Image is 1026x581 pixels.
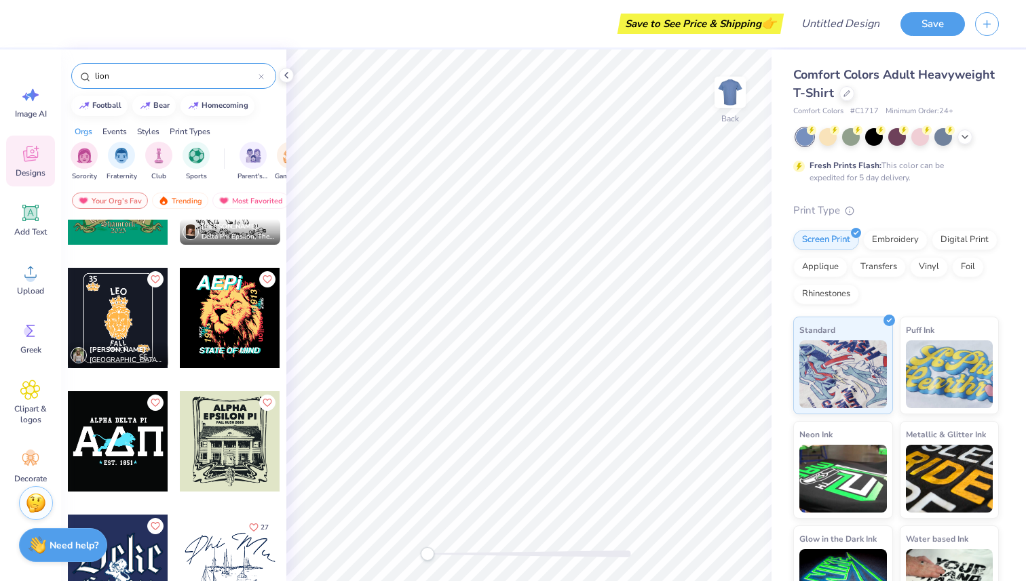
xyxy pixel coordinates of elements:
[717,79,744,106] img: Back
[147,518,164,534] button: Like
[183,142,210,182] div: filter for Sports
[259,271,275,287] button: Like
[906,323,934,337] span: Puff Ink
[71,142,98,182] button: filter button
[14,226,47,237] span: Add Text
[886,106,953,117] span: Minimum Order: 24 +
[71,142,98,182] div: filter for Sorority
[16,167,45,178] span: Designs
[158,196,169,205] img: trending.gif
[202,102,248,109] div: homecoming
[152,193,208,209] div: Trending
[75,125,92,138] div: Orgs
[114,148,129,163] img: Fraternity Image
[72,172,97,182] span: Sorority
[180,96,254,116] button: homecoming
[17,285,44,296] span: Upload
[72,193,148,209] div: Your Org's Fav
[261,524,269,531] span: 27
[259,395,275,411] button: Like
[850,106,879,117] span: # C1717
[810,160,881,171] strong: Fresh Prints Flash:
[202,222,258,231] span: [PERSON_NAME]
[147,395,164,411] button: Like
[202,232,275,242] span: Delta Phi Epsilon, The College of [US_STATE]
[932,230,997,250] div: Digital Print
[237,142,269,182] div: filter for Parent's Weekend
[140,102,151,110] img: trend_line.gif
[92,102,121,109] div: football
[799,323,835,337] span: Standard
[863,230,928,250] div: Embroidery
[900,12,965,36] button: Save
[793,284,859,304] div: Rhinestones
[79,102,90,110] img: trend_line.gif
[906,427,986,441] span: Metallic & Glitter Ink
[186,172,207,182] span: Sports
[910,257,948,277] div: Vinyl
[810,159,976,184] div: This color can be expedited for 5 day delivery.
[275,142,306,182] div: filter for Game Day
[107,142,137,182] button: filter button
[147,271,164,287] button: Like
[189,148,204,163] img: Sports Image
[212,193,289,209] div: Most Favorited
[793,203,999,218] div: Print Type
[145,142,172,182] div: filter for Club
[952,257,984,277] div: Foil
[170,125,210,138] div: Print Types
[243,518,275,536] button: Like
[799,445,887,513] img: Neon Ink
[246,148,261,163] img: Parent's Weekend Image
[94,69,259,83] input: Try "Alpha"
[14,473,47,484] span: Decorate
[77,148,92,163] img: Sorority Image
[906,445,993,513] img: Metallic & Glitter Ink
[218,196,229,205] img: most_fav.gif
[8,403,53,425] span: Clipart & logos
[275,142,306,182] button: filter button
[793,230,859,250] div: Screen Print
[799,532,877,546] span: Glow in the Dark Ink
[721,113,739,125] div: Back
[761,15,776,31] span: 👉
[90,345,146,355] span: [PERSON_NAME]
[906,340,993,408] img: Puff Ink
[621,14,780,34] div: Save to See Price & Shipping
[50,539,98,552] strong: Need help?
[183,142,210,182] button: filter button
[799,340,887,408] img: Standard
[15,108,47,119] span: Image AI
[791,10,890,37] input: Untitled Design
[793,257,848,277] div: Applique
[799,427,833,441] span: Neon Ink
[107,172,137,182] span: Fraternity
[145,142,172,182] button: filter button
[237,142,269,182] button: filter button
[107,142,137,182] div: filter for Fraternity
[906,532,968,546] span: Water based Ink
[275,172,306,182] span: Game Day
[102,125,127,138] div: Events
[421,547,434,561] div: Accessibility label
[71,96,128,116] button: football
[237,172,269,182] span: Parent's Weekend
[793,66,995,101] span: Comfort Colors Adult Heavyweight T-Shirt
[90,355,163,365] span: [GEOGRAPHIC_DATA], [GEOGRAPHIC_DATA]
[283,148,299,163] img: Game Day Image
[132,96,176,116] button: bear
[188,102,199,110] img: trend_line.gif
[20,344,41,355] span: Greek
[852,257,906,277] div: Transfers
[793,106,843,117] span: Comfort Colors
[151,148,166,163] img: Club Image
[78,196,89,205] img: most_fav.gif
[151,172,166,182] span: Club
[153,102,170,109] div: bear
[137,125,159,138] div: Styles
